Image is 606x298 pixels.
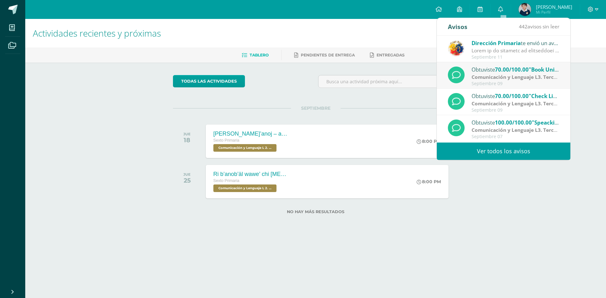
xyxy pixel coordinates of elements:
a: Tablero [242,50,269,60]
span: 100.00/100.00 [495,119,532,126]
strong: Comunicación y Lenguaje L3. Tercer Idioma [472,126,577,133]
span: "Speacking Skills" [532,119,578,126]
div: Apoyo en la búsqueda de dispositivo extraviado: Estimados Padres y Estimadas Madres de Familia de... [472,47,559,54]
div: 8:00 PM [417,179,441,184]
a: Entregadas [370,50,405,60]
strong: Comunicación y Lenguaje L3. Tercer Idioma [472,73,577,80]
span: Sexto Primaria [213,138,240,143]
a: Pendientes de entrega [294,50,355,60]
span: Actividades recientes y próximas [33,27,161,39]
span: 70.00/100.00 [495,66,529,73]
img: 050f0ca4ac5c94d5388e1bdfdf02b0f1.png [448,40,465,57]
span: "Check List 1 - 2" [529,92,572,100]
label: No hay más resultados [173,209,459,214]
input: Busca una actividad próxima aquí... [318,75,458,88]
a: Ver todos los avisos [437,143,570,160]
div: Obtuviste en [472,65,559,73]
div: Septiembre 09 [472,108,559,113]
span: Sexto Primaria [213,178,240,183]
span: [PERSON_NAME] [536,4,572,10]
div: 8:00 PM [417,138,441,144]
div: te envió un aviso [472,39,559,47]
span: 442 [519,23,527,30]
div: Septiembre 09 [472,81,559,86]
span: Mi Perfil [536,9,572,15]
span: Comunicación y Lenguaje L 2. Segundo Idioma 'B' [213,184,276,192]
div: JUE [183,132,191,136]
img: ac9cbc15bf1abbd71bbf9686e23ef256.png [519,3,531,16]
span: avisos sin leer [519,23,559,30]
div: Obtuviste en [472,118,559,126]
div: 25 [183,177,191,184]
div: | Zona [472,126,559,134]
div: JUE [183,172,191,177]
div: | Zona [472,100,559,107]
div: Septiembre 11 [472,55,559,60]
span: Comunicación y Lenguaje L 2. Segundo Idioma 'B' [213,144,276,152]
span: "Book Unit 7" [529,66,564,73]
div: 18 [183,136,191,144]
div: | Zona [472,73,559,81]
div: [PERSON_NAME]’anoj – adverbios. [213,131,289,137]
span: SEPTIEMBRE [291,105,341,111]
span: 70.00/100.00 [495,92,529,100]
span: Dirección Primaria [472,39,521,47]
span: Tablero [250,53,269,57]
div: Obtuviste en [472,92,559,100]
div: Avisos [448,18,467,35]
span: Entregadas [377,53,405,57]
span: Pendientes de entrega [301,53,355,57]
strong: Comunicación y Lenguaje L3. Tercer Idioma [472,100,577,107]
a: todas las Actividades [173,75,245,87]
div: Ri b’anob’äl wawe’ chi [MEDICAL_DATA] kayala’ – las culturas de [GEOGRAPHIC_DATA]. [213,171,289,178]
div: Septiembre 07 [472,134,559,139]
